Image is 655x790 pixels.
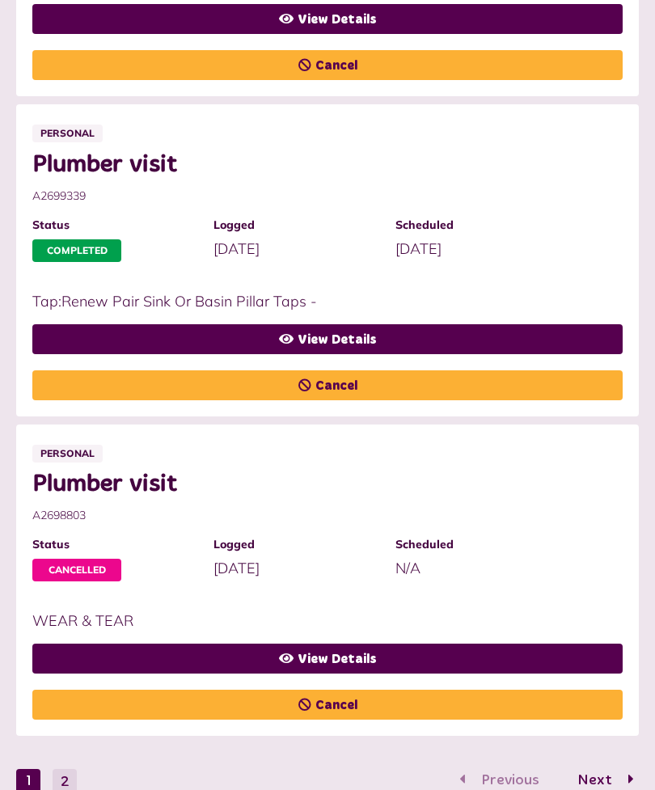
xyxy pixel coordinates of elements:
[32,188,606,205] span: A2699339
[32,150,606,180] span: Plumber visit
[395,217,560,234] span: Scheduled
[32,536,197,553] span: Status
[32,217,197,234] span: Status
[32,644,623,674] a: View Details
[213,239,260,258] span: [DATE]
[32,239,121,262] span: Completed
[32,125,103,142] span: Personal
[395,239,442,258] span: [DATE]
[32,324,623,354] a: View Details
[32,4,623,34] a: View Details
[32,470,606,499] span: Plumber visit
[213,536,378,553] span: Logged
[32,50,623,80] a: Cancel
[32,559,121,581] span: Cancelled
[32,610,606,632] p: WEAR & TEAR
[32,370,623,400] a: Cancel
[395,536,560,553] span: Scheduled
[213,217,378,234] span: Logged
[32,507,606,524] span: A2698803
[32,445,103,463] span: Personal
[32,290,606,312] p: Tap:Renew Pair Sink Or Basin Pillar Taps -
[395,559,420,577] span: N/A
[565,773,624,788] span: Next
[213,559,260,577] span: [DATE]
[32,690,623,720] a: Cancel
